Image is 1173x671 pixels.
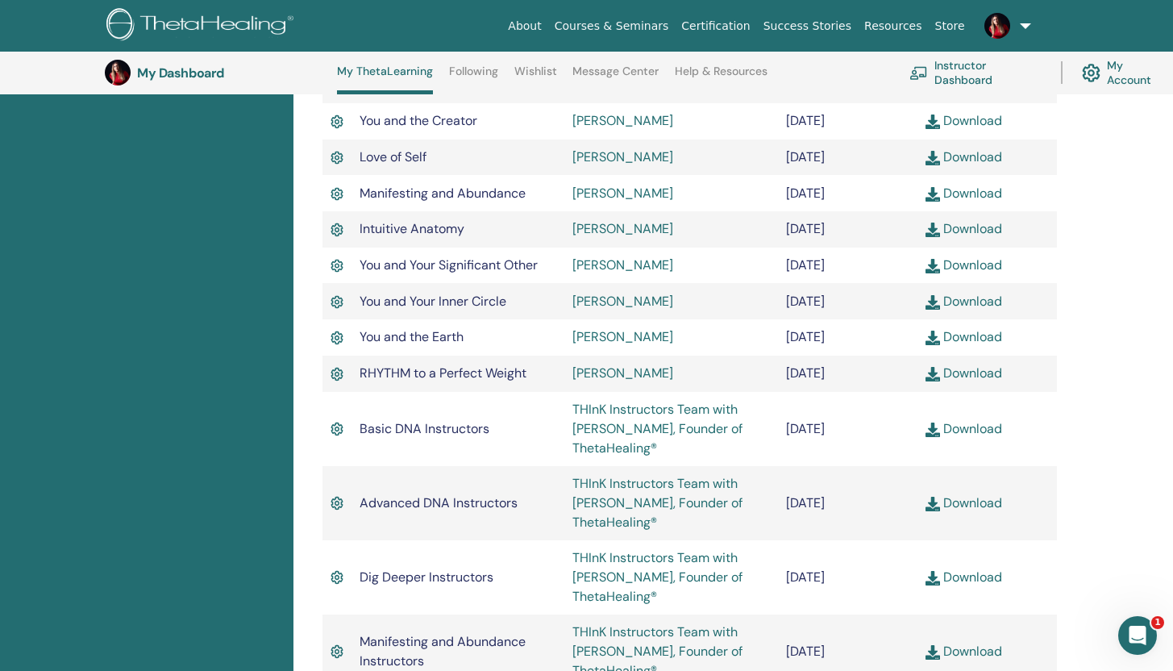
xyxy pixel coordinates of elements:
[572,112,673,129] a: [PERSON_NAME]
[675,11,756,41] a: Certification
[926,115,940,129] img: download.svg
[1151,616,1164,629] span: 1
[909,66,928,80] img: chalkboard-teacher.svg
[926,259,940,273] img: download.svg
[926,148,1002,165] a: Download
[926,420,1002,437] a: Download
[331,112,343,131] img: Active Certificate
[572,328,673,345] a: [PERSON_NAME]
[360,420,489,437] span: Basic DNA Instructors
[926,571,940,586] img: download.svg
[360,148,426,165] span: Love of Self
[778,103,917,140] td: [DATE]
[106,8,299,44] img: logo.png
[675,65,767,90] a: Help & Resources
[360,293,506,310] span: You and Your Inner Circle
[331,220,343,239] img: Active Certificate
[778,140,917,176] td: [DATE]
[572,148,673,165] a: [PERSON_NAME]
[360,256,538,273] span: You and Your Significant Other
[926,365,1002,381] a: Download
[926,293,1002,310] a: Download
[926,223,940,237] img: download.svg
[331,419,343,438] img: Active Certificate
[572,401,742,456] a: THInK Instructors Team with [PERSON_NAME], Founder of ThetaHealing®
[572,475,742,531] a: THInK Instructors Team with [PERSON_NAME], Founder of ThetaHealing®
[105,60,131,85] img: default.jpg
[572,65,659,90] a: Message Center
[926,220,1002,237] a: Download
[331,148,343,167] img: Active Certificate
[778,392,917,466] td: [DATE]
[926,497,940,511] img: download.svg
[360,328,464,345] span: You and the Earth
[572,365,673,381] a: [PERSON_NAME]
[360,569,493,586] span: Dig Deeper Instructors
[360,365,526,381] span: RHYTHM to a Perfect Weight
[360,185,526,202] span: Manifesting and Abundance
[926,112,1002,129] a: Download
[331,494,343,512] img: Active Certificate
[926,295,940,310] img: download.svg
[926,645,940,660] img: download.svg
[778,175,917,211] td: [DATE]
[331,256,343,275] img: Active Certificate
[360,494,518,511] span: Advanced DNA Instructors
[501,11,547,41] a: About
[926,423,940,437] img: download.svg
[1118,616,1157,655] iframe: Intercom live chat
[926,367,940,381] img: download.svg
[331,293,343,311] img: Active Certificate
[926,185,1002,202] a: Download
[572,256,673,273] a: [PERSON_NAME]
[929,11,971,41] a: Store
[572,220,673,237] a: [PERSON_NAME]
[360,220,464,237] span: Intuitive Anatomy
[926,151,940,165] img: download.svg
[331,328,343,347] img: Active Certificate
[572,293,673,310] a: [PERSON_NAME]
[360,112,477,129] span: You and the Creator
[778,356,917,392] td: [DATE]
[337,65,433,94] a: My ThetaLearning
[572,549,742,605] a: THInK Instructors Team with [PERSON_NAME], Founder of ThetaHealing®
[926,328,1002,345] a: Download
[778,283,917,319] td: [DATE]
[926,256,1002,273] a: Download
[137,65,298,81] h3: My Dashboard
[909,55,1042,90] a: Instructor Dashboard
[331,185,343,203] img: Active Certificate
[331,642,343,661] img: Active Certificate
[778,540,917,615] td: [DATE]
[757,11,858,41] a: Success Stories
[926,494,1002,511] a: Download
[572,185,673,202] a: [PERSON_NAME]
[514,65,557,90] a: Wishlist
[926,187,940,202] img: download.svg
[984,13,1010,39] img: default.jpg
[778,211,917,248] td: [DATE]
[360,633,526,669] span: Manifesting and Abundance Instructors
[1082,60,1100,86] img: cog.svg
[331,365,343,383] img: Active Certificate
[449,65,498,90] a: Following
[778,319,917,356] td: [DATE]
[858,11,929,41] a: Resources
[548,11,676,41] a: Courses & Seminars
[1082,55,1167,90] a: My Account
[926,331,940,345] img: download.svg
[778,466,917,540] td: [DATE]
[331,568,343,586] img: Active Certificate
[926,643,1002,660] a: Download
[778,248,917,284] td: [DATE]
[926,569,1002,586] a: Download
